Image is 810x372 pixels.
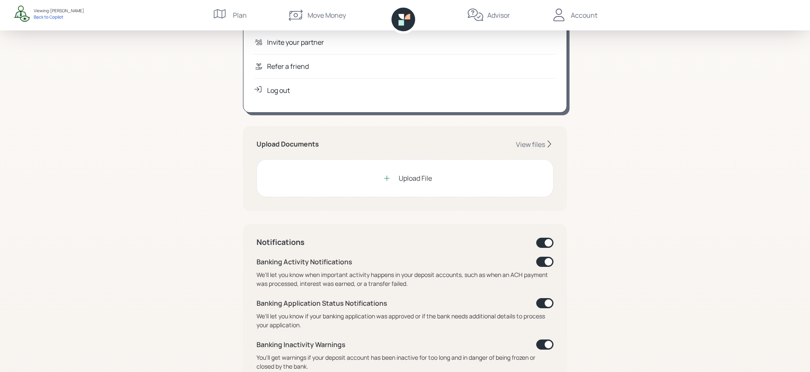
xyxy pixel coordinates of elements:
div: Back to Copilot [34,14,84,20]
div: We'll let you know if your banking application was approved or if the bank needs additional detai... [256,312,553,329]
h5: Upload Documents [256,140,319,148]
div: We'll let you know when important activity happens in your deposit accounts, such as when an ACH ... [256,270,553,288]
div: Account [571,10,597,20]
div: Banking Inactivity Warnings [256,339,346,350]
div: Banking Activity Notifications [256,257,352,267]
div: Refer a friend [267,61,309,71]
div: Plan [233,10,247,20]
div: Upload File [399,173,432,183]
h4: Notifications [256,238,305,247]
div: You'll get warnings if your deposit account has been inactive for too long and in danger of being... [256,353,553,371]
div: Log out [267,85,290,95]
div: Banking Application Status Notifications [256,298,387,308]
div: Invite your partner [267,37,324,47]
div: Viewing: [PERSON_NAME] [34,8,84,14]
div: View files [516,140,545,149]
div: Move Money [308,10,346,20]
div: Advisor [487,10,510,20]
